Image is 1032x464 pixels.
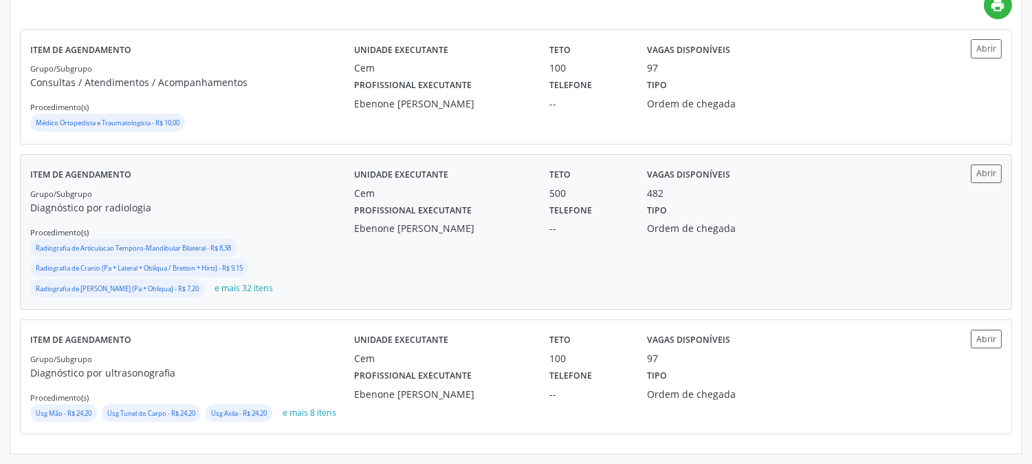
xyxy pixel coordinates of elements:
[647,96,774,111] div: Ordem de chegada
[647,351,658,366] div: 97
[971,165,1002,183] button: Abrir
[36,284,199,293] small: Radiografia de [PERSON_NAME] (Pa + Obliqua) - R$ 7,20
[549,387,628,401] div: --
[36,409,91,418] small: Usg Mão - R$ 24,20
[36,244,231,253] small: Radiografia de Articulacao Temporo-Mandibular Bilateral - R$ 8,38
[647,186,663,200] div: 482
[30,354,92,364] small: Grupo/Subgrupo
[30,392,89,403] small: Procedimento(s)
[354,200,472,222] label: Profissional executante
[277,404,342,423] button: e mais 8 itens
[354,61,530,75] div: Cem
[647,387,774,401] div: Ordem de chegada
[30,102,89,112] small: Procedimento(s)
[354,165,448,186] label: Unidade executante
[549,200,592,222] label: Telefone
[30,227,89,238] small: Procedimento(s)
[354,366,472,387] label: Profissional executante
[647,75,667,96] label: Tipo
[549,75,592,96] label: Telefone
[354,221,530,235] div: Ebenone [PERSON_NAME]
[30,330,131,351] label: Item de agendamento
[549,39,571,61] label: Teto
[549,186,628,200] div: 500
[211,409,267,418] small: Usg Axila - R$ 24,20
[647,221,774,235] div: Ordem de chegada
[549,165,571,186] label: Teto
[549,351,628,366] div: 100
[209,280,278,298] button: e mais 32 itens
[36,264,243,273] small: Radiografia de Cranio (Pa + Lateral + Oblíqua / Bretton + Hirtz) - R$ 9,15
[549,366,592,387] label: Telefone
[971,39,1002,58] button: Abrir
[107,409,195,418] small: Usg Tunel do Carpo - R$ 24,20
[647,165,730,186] label: Vagas disponíveis
[30,200,354,215] p: Diagnóstico por radiologia
[549,330,571,351] label: Teto
[549,221,628,235] div: --
[30,189,92,199] small: Grupo/Subgrupo
[647,200,667,222] label: Tipo
[647,39,730,61] label: Vagas disponíveis
[36,118,179,127] small: Médico Ortopedista e Traumatologista - R$ 10,00
[354,330,448,351] label: Unidade executante
[647,61,658,75] div: 97
[30,63,92,74] small: Grupo/Subgrupo
[971,330,1002,348] button: Abrir
[354,96,530,111] div: Ebenone [PERSON_NAME]
[647,366,667,387] label: Tipo
[647,330,730,351] label: Vagas disponíveis
[549,61,628,75] div: 100
[354,39,448,61] label: Unidade executante
[354,75,472,96] label: Profissional executante
[30,75,354,89] p: Consultas / Atendimentos / Acompanhamentos
[30,39,131,61] label: Item de agendamento
[354,351,530,366] div: Cem
[30,366,354,380] p: Diagnóstico por ultrasonografia
[30,165,131,186] label: Item de agendamento
[354,387,530,401] div: Ebenone [PERSON_NAME]
[549,96,628,111] div: --
[354,186,530,200] div: Cem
